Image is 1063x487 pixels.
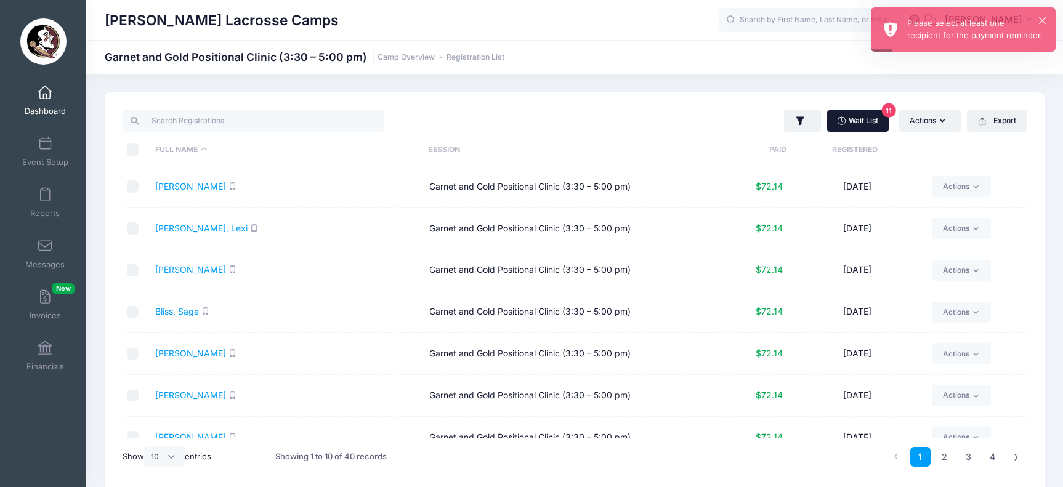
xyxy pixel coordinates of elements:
[423,375,697,417] td: Garnet and Gold Positional Clinic (3:30 – 5:00 pm)
[982,447,1003,467] a: 4
[144,446,185,467] select: Showentries
[932,218,990,239] a: Actions
[275,443,387,471] div: Showing 1 to 10 of 40 records
[228,433,236,441] i: SMS enabled
[25,259,65,270] span: Messages
[932,343,990,364] a: Actions
[932,260,990,281] a: Actions
[16,181,75,224] a: Reports
[789,333,926,375] td: [DATE]
[695,134,786,166] th: Paid: activate to sort column ascending
[155,432,226,442] a: [PERSON_NAME]
[910,447,931,467] a: 1
[30,310,61,321] span: Invoices
[20,18,67,65] img: Sara Tisdale Lacrosse Camps
[827,110,889,131] a: Wait List11
[756,432,783,442] span: $72.14
[789,417,926,459] td: [DATE]
[1039,17,1046,24] button: ×
[789,249,926,291] td: [DATE]
[250,224,258,232] i: SMS enabled
[16,130,75,173] a: Event Setup
[756,390,783,400] span: $72.14
[719,8,903,33] input: Search by First Name, Last Name, or Email...
[52,283,75,294] span: New
[958,447,979,467] a: 3
[149,134,422,166] th: Full Name: activate to sort column descending
[228,391,236,399] i: SMS enabled
[155,306,199,316] a: Bliss, Sage
[899,110,961,131] button: Actions
[934,447,955,467] a: 2
[201,307,209,315] i: SMS enabled
[789,166,926,208] td: [DATE]
[155,223,248,233] a: [PERSON_NAME], Lexi
[786,134,923,166] th: Registered: activate to sort column ascending
[423,333,697,375] td: Garnet and Gold Positional Clinic (3:30 – 5:00 pm)
[907,17,1046,41] div: Please select at least one recipient for the payment reminder.
[16,283,75,326] a: InvoicesNew
[378,53,435,62] a: Camp Overview
[105,50,504,63] h1: Garnet and Gold Positional Clinic (3:30 – 5:00 pm)
[25,106,66,116] span: Dashboard
[228,182,236,190] i: SMS enabled
[30,208,60,219] span: Reports
[155,264,226,275] a: [PERSON_NAME]
[789,291,926,333] td: [DATE]
[423,417,697,459] td: Garnet and Gold Positional Clinic (3:30 – 5:00 pm)
[447,53,504,62] a: Registration List
[26,361,64,372] span: Financials
[932,385,990,406] a: Actions
[155,348,226,358] a: [PERSON_NAME]
[882,103,896,118] span: 11
[932,176,990,197] a: Actions
[155,390,226,400] a: [PERSON_NAME]
[423,208,697,250] td: Garnet and Gold Positional Clinic (3:30 – 5:00 pm)
[967,110,1027,131] button: Export
[756,181,783,191] span: $72.14
[228,265,236,273] i: SMS enabled
[123,110,384,131] input: Search Registrations
[756,264,783,275] span: $72.14
[789,208,926,250] td: [DATE]
[932,427,990,448] a: Actions
[422,134,696,166] th: Session: activate to sort column ascending
[756,306,783,316] span: $72.14
[932,302,990,323] a: Actions
[423,249,697,291] td: Garnet and Gold Positional Clinic (3:30 – 5:00 pm)
[16,232,75,275] a: Messages
[16,334,75,377] a: Financials
[756,223,783,233] span: $72.14
[22,157,68,167] span: Event Setup
[756,348,783,358] span: $72.14
[423,291,697,333] td: Garnet and Gold Positional Clinic (3:30 – 5:00 pm)
[937,6,1045,34] button: [PERSON_NAME]
[105,6,339,34] h1: [PERSON_NAME] Lacrosse Camps
[16,79,75,122] a: Dashboard
[123,446,211,467] label: Show entries
[155,181,226,191] a: [PERSON_NAME]
[423,166,697,208] td: Garnet and Gold Positional Clinic (3:30 – 5:00 pm)
[789,375,926,417] td: [DATE]
[228,349,236,357] i: SMS enabled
